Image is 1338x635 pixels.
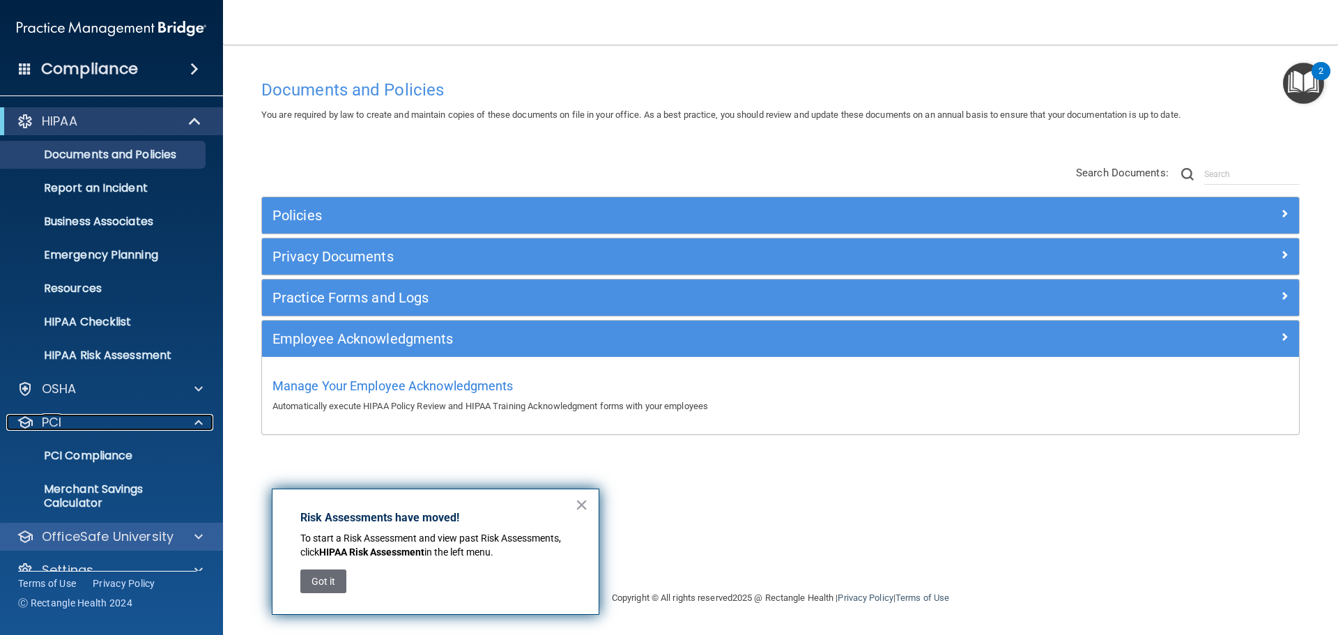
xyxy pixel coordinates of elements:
[17,15,206,43] img: PMB logo
[261,81,1300,99] h4: Documents and Policies
[9,215,199,229] p: Business Associates
[272,378,514,393] span: Manage Your Employee Acknowledgments
[261,109,1181,120] span: You are required by law to create and maintain copies of these documents on file in your office. ...
[42,113,77,130] p: HIPAA
[42,381,77,397] p: OSHA
[319,546,424,558] strong: HIPAA Risk Assessment
[42,528,174,545] p: OfficeSafe University
[9,315,199,329] p: HIPAA Checklist
[9,449,199,463] p: PCI Compliance
[526,576,1035,620] div: Copyright © All rights reserved 2025 @ Rectangle Health | |
[9,181,199,195] p: Report an Incident
[9,148,199,162] p: Documents and Policies
[424,546,493,558] span: in the left menu.
[18,596,132,610] span: Ⓒ Rectangle Health 2024
[838,592,893,603] a: Privacy Policy
[272,249,1029,264] h5: Privacy Documents
[9,349,199,362] p: HIPAA Risk Assessment
[1283,63,1324,104] button: Open Resource Center, 2 new notifications
[272,290,1029,305] h5: Practice Forms and Logs
[575,494,588,516] button: Close
[1204,164,1300,185] input: Search
[18,576,76,590] a: Terms of Use
[300,569,346,593] button: Got it
[1181,168,1194,181] img: ic-search.3b580494.png
[42,414,61,431] p: PCI
[42,562,93,579] p: Settings
[41,59,138,79] h4: Compliance
[1318,71,1323,89] div: 2
[300,533,563,558] span: To start a Risk Assessment and view past Risk Assessments, click
[93,576,155,590] a: Privacy Policy
[9,482,199,510] p: Merchant Savings Calculator
[1076,167,1169,179] span: Search Documents:
[272,398,1289,415] p: Automatically execute HIPAA Policy Review and HIPAA Training Acknowledgment forms with your emplo...
[9,248,199,262] p: Emergency Planning
[272,208,1029,223] h5: Policies
[895,592,949,603] a: Terms of Use
[9,282,199,296] p: Resources
[272,331,1029,346] h5: Employee Acknowledgments
[300,511,459,524] strong: Risk Assessments have moved!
